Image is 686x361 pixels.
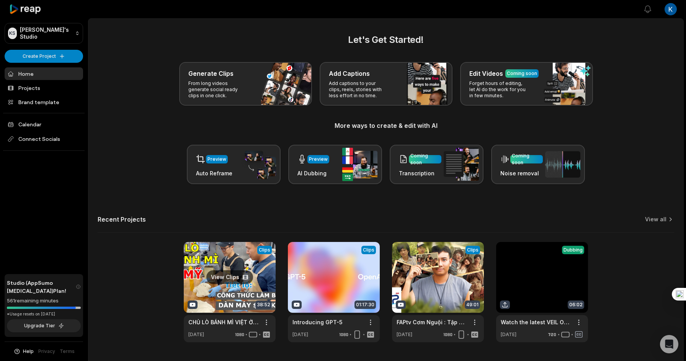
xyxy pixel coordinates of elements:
button: Upgrade Tier [7,319,81,332]
div: Coming soon [512,152,541,166]
a: View all [645,216,666,223]
h3: More ways to create & edit with AI [98,121,674,130]
p: Add captions to your clips, reels, stories with less effort in no time. [329,80,388,99]
div: Coming soon [410,152,440,166]
h2: Recent Projects [98,216,146,223]
a: Terms [60,348,75,355]
img: auto_reframe.png [241,150,276,180]
button: Help [13,348,34,355]
a: FAPtv Cơm Nguội : Tập 338 - Năm Ba 18 [397,318,467,326]
a: Watch the latest VEIL OF CHU (2025) online with English subtitle for free iQIYI - [DOMAIN_NAME] [501,318,571,326]
a: Privacy [38,348,55,355]
p: From long videos generate social ready clips in one click. [188,80,248,99]
h3: Noise removal [500,169,543,177]
img: transcription.png [444,148,479,181]
span: Studio (AppSumo [MEDICAL_DATA]) Plan! [7,279,76,295]
a: Calendar [5,118,83,131]
span: Help [23,348,34,355]
h3: Generate Clips [188,69,234,78]
div: KS [8,28,17,39]
div: Preview [309,156,328,163]
h3: Auto Reframe [196,169,232,177]
a: Introducing GPT-5 [292,318,343,326]
p: [PERSON_NAME]'s Studio [20,26,72,40]
a: Projects [5,82,83,94]
h3: Add Captions [329,69,370,78]
h3: AI Dubbing [297,169,329,177]
a: CHỦ LÒ BÁNH MÌ VIỆT Ở MỸ [PERSON_NAME] TẤT [PERSON_NAME] CÔNG [PERSON_NAME] [PERSON_NAME] MÌ TẠI ... [188,318,259,326]
h3: Transcription [399,169,441,177]
p: Forget hours of editing, let AI do the work for you in few minutes. [469,80,529,99]
div: 561 remaining minutes [7,297,81,305]
h2: Let's Get Started! [98,33,674,47]
div: Preview [207,156,226,163]
a: Brand template [5,96,83,108]
h3: Edit Videos [469,69,503,78]
button: Create Project [5,50,83,63]
div: *Usage resets on [DATE] [7,311,81,317]
div: Open Intercom Messenger [660,335,678,353]
img: one_i.png [676,290,684,298]
a: Home [5,67,83,80]
img: ai_dubbing.png [342,148,377,181]
div: Coming soon [507,70,537,77]
span: Connect Socials [5,132,83,146]
img: noise_removal.png [545,151,580,178]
